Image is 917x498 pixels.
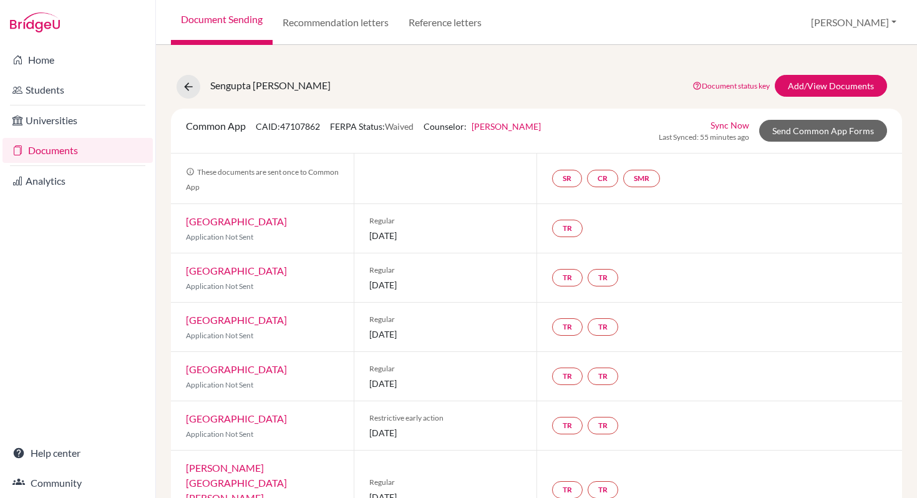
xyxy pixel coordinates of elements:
span: Application Not Sent [186,281,253,291]
span: Regular [369,477,522,488]
span: Counselor: [424,121,541,132]
a: Documents [2,138,153,163]
a: Sync Now [711,119,749,132]
span: Application Not Sent [186,429,253,439]
a: TR [588,368,618,385]
span: [DATE] [369,328,522,341]
span: [DATE] [369,426,522,439]
span: Application Not Sent [186,232,253,242]
a: [GEOGRAPHIC_DATA] [186,314,287,326]
span: Regular [369,215,522,227]
span: Restrictive early action [369,413,522,424]
a: Home [2,47,153,72]
a: Add/View Documents [775,75,887,97]
span: These documents are sent once to Common App [186,167,339,192]
a: TR [552,269,583,286]
a: TR [588,417,618,434]
a: TR [552,417,583,434]
span: [DATE] [369,229,522,242]
img: Bridge-U [10,12,60,32]
span: Regular [369,363,522,374]
a: SR [552,170,582,187]
a: SMR [623,170,660,187]
a: Community [2,471,153,496]
a: TR [552,318,583,336]
a: Help center [2,441,153,466]
a: CR [587,170,618,187]
span: Regular [369,265,522,276]
span: [DATE] [369,377,522,390]
button: [PERSON_NAME] [805,11,902,34]
a: TR [588,318,618,336]
span: FERPA Status: [330,121,414,132]
a: TR [588,269,618,286]
span: Application Not Sent [186,380,253,389]
span: Regular [369,314,522,325]
a: Document status key [692,81,770,90]
a: Analytics [2,168,153,193]
a: [PERSON_NAME] [472,121,541,132]
a: [GEOGRAPHIC_DATA] [186,265,287,276]
a: [GEOGRAPHIC_DATA] [186,215,287,227]
span: Sengupta [PERSON_NAME] [210,79,331,91]
span: CAID: 47107862 [256,121,320,132]
a: [GEOGRAPHIC_DATA] [186,363,287,375]
a: Universities [2,108,153,133]
span: Last Synced: 55 minutes ago [659,132,749,143]
span: Application Not Sent [186,331,253,340]
a: TR [552,368,583,385]
span: Common App [186,120,246,132]
a: Send Common App Forms [759,120,887,142]
span: [DATE] [369,278,522,291]
a: TR [552,220,583,237]
span: Waived [385,121,414,132]
a: Students [2,77,153,102]
a: [GEOGRAPHIC_DATA] [186,413,287,424]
